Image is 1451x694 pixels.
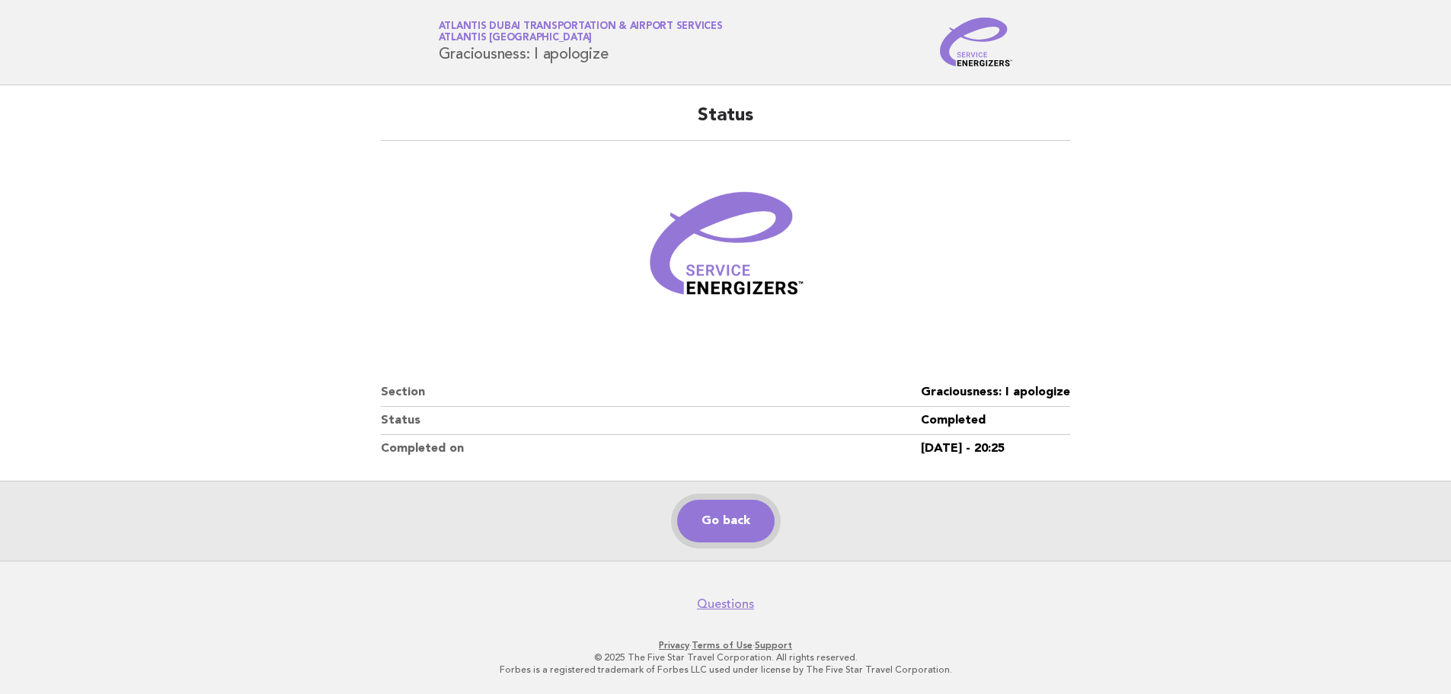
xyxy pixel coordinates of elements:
[921,407,1070,435] dd: Completed
[921,435,1070,462] dd: [DATE] - 20:25
[381,407,921,435] dt: Status
[381,104,1070,141] h2: Status
[260,651,1192,664] p: © 2025 The Five Star Travel Corporation. All rights reserved.
[439,34,593,43] span: Atlantis [GEOGRAPHIC_DATA]
[439,21,723,43] a: Atlantis Dubai Transportation & Airport ServicesAtlantis [GEOGRAPHIC_DATA]
[260,639,1192,651] p: · ·
[439,22,723,62] h1: Graciousness: I apologize
[692,640,753,651] a: Terms of Use
[697,596,754,612] a: Questions
[940,18,1013,66] img: Service Energizers
[381,435,921,462] dt: Completed on
[921,379,1070,407] dd: Graciousness: I apologize
[677,500,775,542] a: Go back
[634,159,817,342] img: Verified
[659,640,689,651] a: Privacy
[755,640,792,651] a: Support
[260,664,1192,676] p: Forbes is a registered trademark of Forbes LLC used under license by The Five Star Travel Corpora...
[381,379,921,407] dt: Section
